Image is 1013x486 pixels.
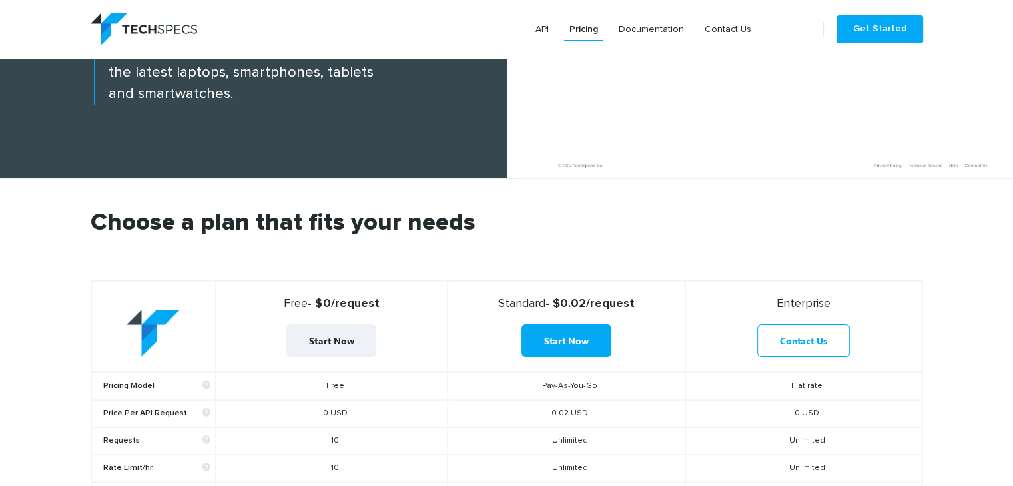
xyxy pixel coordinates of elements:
span: Standard [498,298,545,310]
td: 10 [216,427,448,455]
a: Start Now [286,324,376,357]
span: Free [284,298,308,310]
td: Unlimited [448,455,685,482]
td: 10 [216,455,448,482]
a: Pricing [564,17,603,41]
td: Unlimited [685,427,922,455]
b: Rate Limit/hr [103,463,210,473]
b: Price Per API Request [103,409,210,419]
strong: - $0.02/request [454,296,679,311]
td: Flat rate [685,372,922,400]
a: Contact Us [757,324,850,357]
a: Get Started [837,15,923,43]
td: 0 USD [685,400,922,427]
img: logo [91,13,197,45]
td: 0 USD [216,400,448,427]
span: Enterprise [777,298,831,310]
td: Unlimited [685,455,922,482]
a: Documentation [613,17,689,41]
td: Pay-As-You-Go [448,372,685,400]
img: table-logo.png [127,310,180,357]
b: Requests [103,436,210,446]
a: Start Now [521,324,611,357]
td: Unlimited [448,427,685,455]
strong: - $0/request [222,296,442,311]
a: Contact Us [699,17,757,41]
a: API [530,17,554,41]
h2: Choose a plan that fits your needs [91,211,923,280]
b: Pricing Model [103,381,210,391]
td: Free [216,372,448,400]
td: 0.02 USD [448,400,685,427]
